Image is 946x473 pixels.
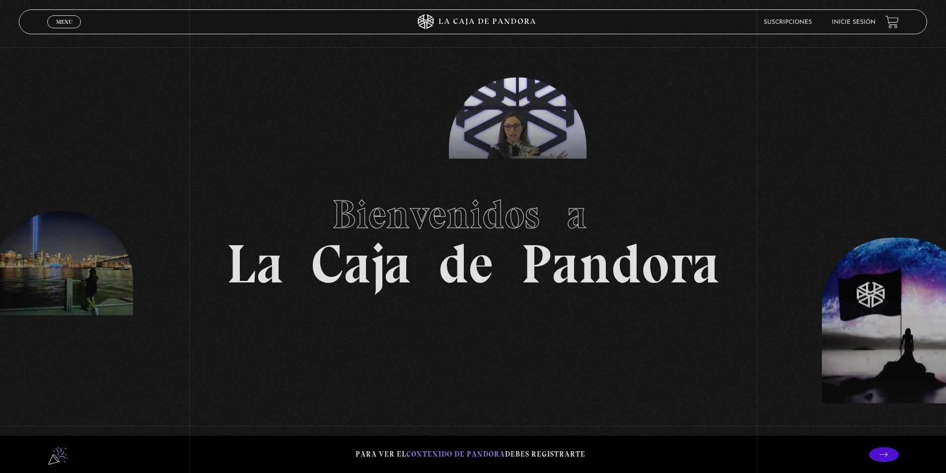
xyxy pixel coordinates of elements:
[332,191,614,238] span: Bienvenidos a
[56,19,73,25] span: Menu
[832,19,875,25] a: Inicie sesión
[53,27,76,34] span: Cerrar
[226,182,720,291] h1: La Caja de Pandora
[356,448,585,461] p: Para ver el debes registrarte
[764,19,812,25] a: Suscripciones
[885,15,899,29] a: View your shopping cart
[406,450,505,459] span: contenido de Pandora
